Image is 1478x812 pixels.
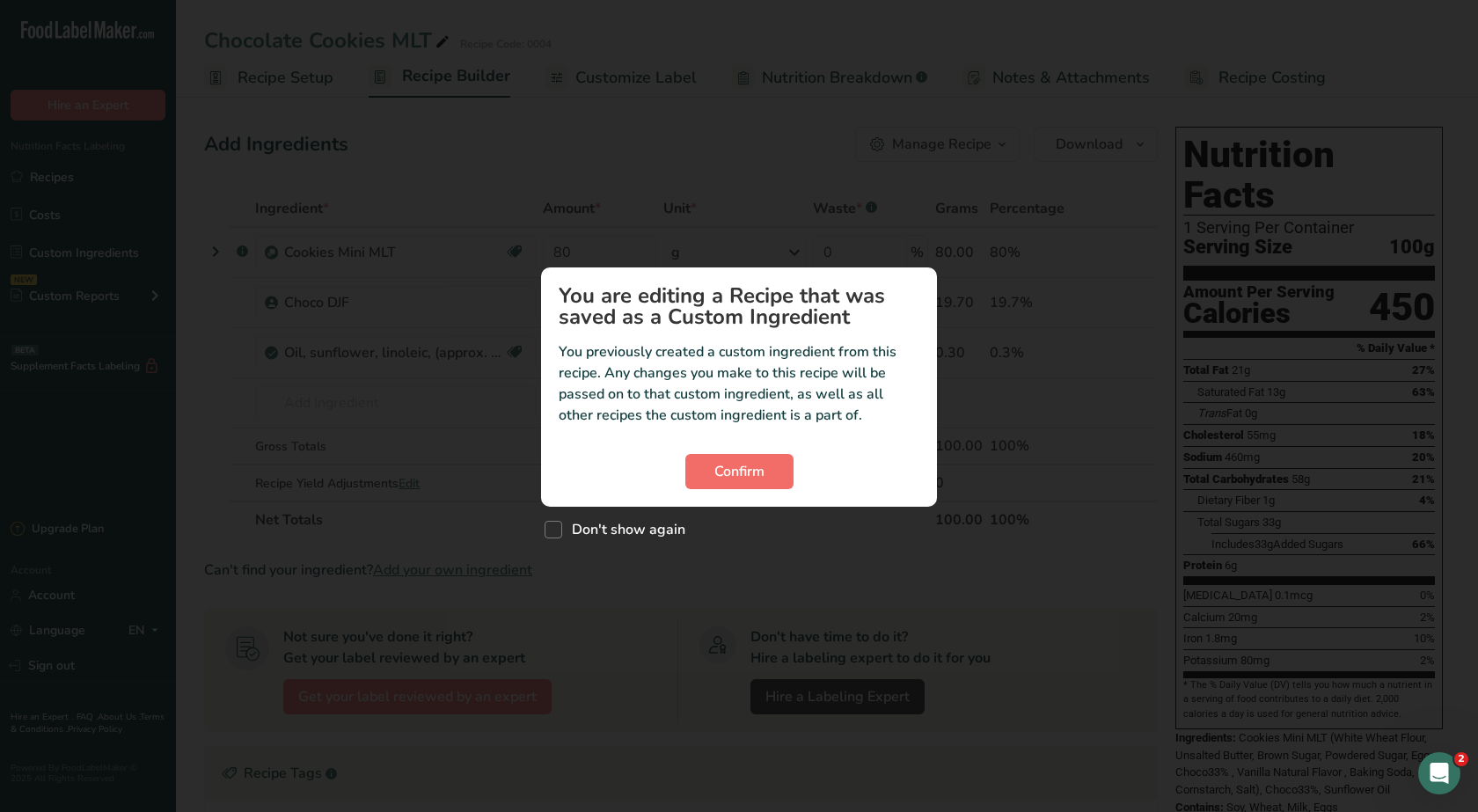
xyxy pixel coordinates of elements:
iframe: Intercom live chat [1418,752,1460,794]
span: Don't show again [562,521,685,538]
button: Confirm [685,454,794,489]
span: 2 [1454,752,1468,766]
span: Confirm [714,461,765,482]
p: You previously created a custom ingredient from this recipe. Any changes you make to this recipe ... [559,341,919,426]
h1: You are editing a Recipe that was saved as a Custom Ingredient [559,285,919,327]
